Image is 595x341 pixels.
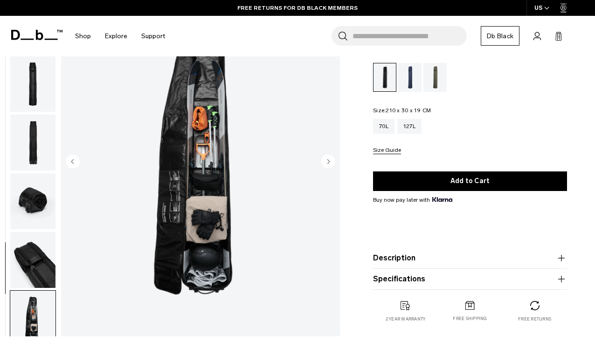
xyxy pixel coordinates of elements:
button: Snow Roller 70L Black Out [10,173,56,230]
nav: Main Navigation [68,16,172,56]
img: Snow Roller 70L Black Out [10,232,55,288]
p: Free returns [518,316,551,322]
img: Snow Roller 70L Black Out [10,115,55,170]
span: Buy now pay later with [373,196,452,204]
img: {"height" => 20, "alt" => "Klarna"} [432,197,452,202]
legend: Size: [373,108,431,113]
a: 70L [373,119,394,134]
span: 210 x 30 x 19 CM [386,107,431,114]
button: Snow Roller 70L Black Out [10,56,56,113]
a: Support [141,20,165,53]
button: Snow Roller 70L Black Out [10,232,56,288]
button: Snow Roller 70L Black Out [10,114,56,171]
a: Db Black [481,26,519,46]
button: Specifications [373,273,567,285]
button: Description [373,252,567,264]
legend: Color: [373,52,414,57]
button: Size Guide [373,147,401,154]
a: FREE RETURNS FOR DB BLACK MEMBERS [237,4,358,12]
a: Moss Green [423,63,447,92]
a: Shop [75,20,91,53]
a: 127L [397,119,422,134]
button: Add to Cart [373,171,567,191]
button: Next slide [321,154,335,170]
img: Snow Roller 70L Black Out [10,56,55,112]
img: Snow Roller 70L Black Out [10,173,55,229]
a: Blue Hour [398,63,422,92]
a: Black Out [373,63,396,92]
p: Free shipping [453,316,487,322]
button: Previous slide [66,154,80,170]
p: 2 year warranty [386,316,426,322]
a: Explore [105,20,127,53]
